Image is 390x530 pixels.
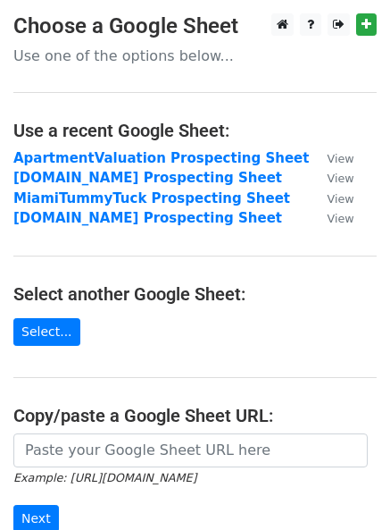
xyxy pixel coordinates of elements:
small: View [327,152,353,165]
h4: Use a recent Google Sheet: [13,120,377,141]
h4: Copy/paste a Google Sheet URL: [13,405,377,426]
a: View [309,210,353,226]
p: Use one of the options below... [13,46,377,65]
small: View [327,172,353,185]
a: View [309,150,353,166]
h4: Select another Google Sheet: [13,283,377,305]
a: Select... [13,318,80,346]
a: [DOMAIN_NAME] Prospecting Sheet [13,210,282,226]
a: View [309,190,353,206]
small: View [327,192,353,206]
h3: Choose a Google Sheet [13,13,377,39]
input: Paste your Google Sheet URL here [13,433,368,467]
small: Example: [URL][DOMAIN_NAME] [13,471,196,484]
a: [DOMAIN_NAME] Prospecting Sheet [13,170,282,186]
a: ApartmentValuation Prospecting Sheet [13,150,309,166]
a: View [309,170,353,186]
a: MiamiTummyTuck Prospecting Sheet [13,190,290,206]
small: View [327,212,353,225]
